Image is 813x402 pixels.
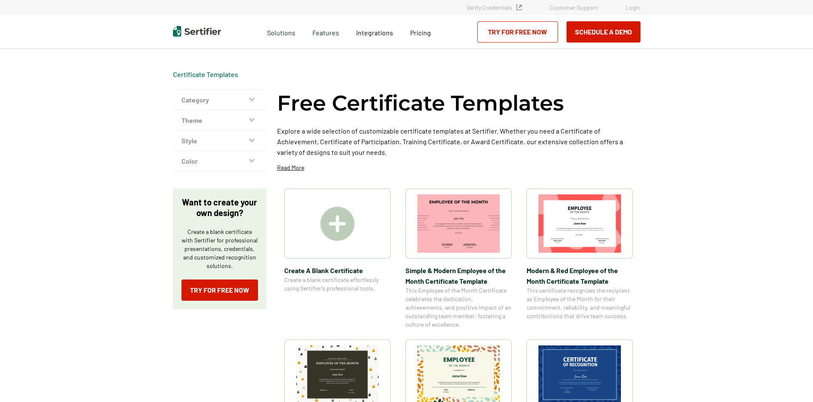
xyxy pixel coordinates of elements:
[477,21,558,43] a: Try for Free Now
[173,26,221,37] img: Sertifier | Digital Credentialing Platform
[181,228,258,270] p: Create a blank certificate with Sertifier for professional presentations, credentials, and custom...
[284,276,391,293] span: Create a blank certificate effortlessly using Sertifier’s professional tools.
[277,163,304,172] p: Read More
[417,194,500,253] img: Simple & Modern Employee of the Month Certificate Template
[312,26,339,37] span: Features
[405,188,512,329] a: Simple & Modern Employee of the Month Certificate TemplateSimple & Modern Employee of the Month C...
[173,151,266,171] button: Color
[356,29,393,37] span: Integrations
[527,286,633,320] span: This certificate recognizes the recipient as Employee of the Month for their commitment, reliabil...
[626,4,640,11] a: Login
[467,4,522,11] a: Verify Credentials
[405,286,512,329] span: This Employee of the Month Certificate celebrates the dedication, achievements, and positive impa...
[173,70,238,79] span: Certificate Templates
[410,29,431,37] span: Pricing
[173,90,266,110] button: Category
[320,207,354,241] img: Create A Blank Certificate
[527,188,633,329] a: Modern & Red Employee of the Month Certificate TemplateModern & Red Employee of the Month Certifi...
[277,125,640,157] p: Explore a wide selection of customizable certificate templates at Sertifier. Whether you need a C...
[173,70,238,78] a: Certificate Templates
[356,26,393,37] a: Integrations
[538,194,621,253] img: Modern & Red Employee of the Month Certificate Template
[277,89,564,117] h1: Free Certificate Templates
[516,5,522,10] img: Verified
[405,265,512,286] span: Simple & Modern Employee of the Month Certificate Template
[550,4,598,11] a: Customer Support
[173,70,238,79] div: Breadcrumb
[181,197,258,218] p: Want to create your own design?
[173,110,266,131] button: Theme
[410,26,431,37] a: Pricing
[284,265,391,276] span: Create A Blank Certificate
[527,265,633,286] span: Modern & Red Employee of the Month Certificate Template
[267,26,295,37] span: Solutions
[181,279,258,301] a: Try for Free Now
[173,131,266,151] button: Style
